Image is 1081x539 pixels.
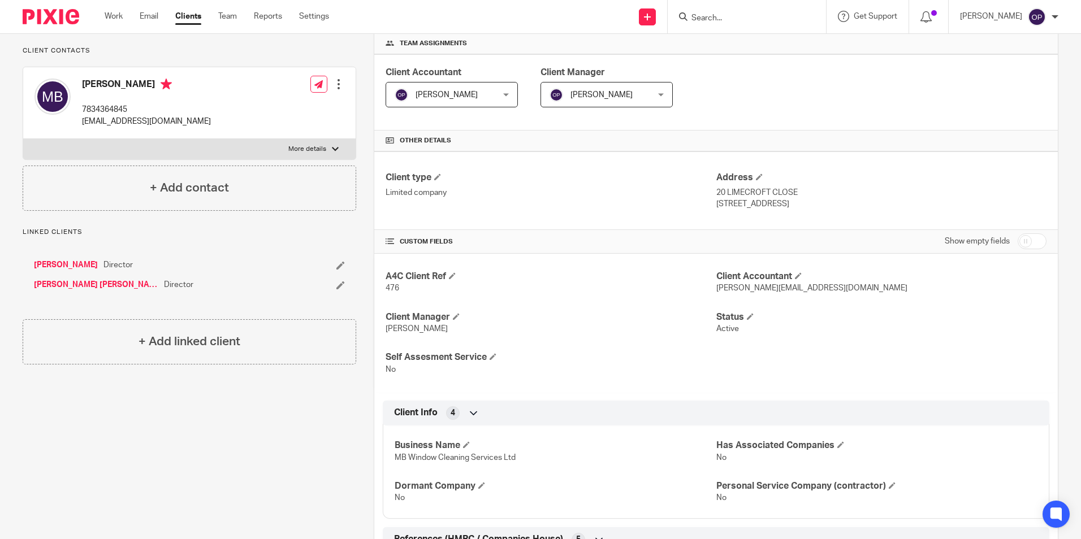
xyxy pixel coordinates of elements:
[386,325,448,333] span: [PERSON_NAME]
[716,271,1047,282] h4: Client Accountant
[288,145,326,154] p: More details
[82,116,211,127] p: [EMAIL_ADDRESS][DOMAIN_NAME]
[139,333,240,350] h4: + Add linked client
[386,284,399,292] span: 476
[23,9,79,24] img: Pixie
[716,187,1047,198] p: 20 LIMECROFT CLOSE
[395,480,716,492] h4: Dormant Company
[550,88,563,102] img: svg%3E
[299,11,329,22] a: Settings
[716,325,739,333] span: Active
[570,91,633,99] span: [PERSON_NAME]
[105,11,123,22] a: Work
[451,407,455,419] span: 4
[854,12,897,20] span: Get Support
[386,311,716,323] h4: Client Manager
[690,14,792,24] input: Search
[254,11,282,22] a: Reports
[218,11,237,22] a: Team
[82,104,211,115] p: 7834364845
[140,11,158,22] a: Email
[395,440,716,451] h4: Business Name
[945,236,1010,247] label: Show empty fields
[386,187,716,198] p: Limited company
[395,454,516,462] span: MB Window Cleaning Services Ltd
[716,494,727,502] span: No
[716,198,1047,210] p: [STREET_ADDRESS]
[716,454,727,462] span: No
[716,311,1047,323] h4: Status
[416,91,478,99] span: [PERSON_NAME]
[164,279,193,290] span: Director
[1028,8,1046,26] img: svg%3E
[150,179,229,197] h4: + Add contact
[34,79,71,115] img: svg%3E
[386,351,716,363] h4: Self Assesment Service
[540,68,605,77] span: Client Manager
[82,79,211,93] h4: [PERSON_NAME]
[960,11,1022,22] p: [PERSON_NAME]
[386,68,461,77] span: Client Accountant
[34,259,98,271] a: [PERSON_NAME]
[23,228,356,237] p: Linked clients
[161,79,172,90] i: Primary
[34,279,158,290] a: [PERSON_NAME] [PERSON_NAME]
[716,440,1037,451] h4: Has Associated Companies
[716,480,1037,492] h4: Personal Service Company (contractor)
[103,259,133,271] span: Director
[386,271,716,282] h4: A4C Client Ref
[716,284,907,292] span: [PERSON_NAME][EMAIL_ADDRESS][DOMAIN_NAME]
[386,237,716,246] h4: CUSTOM FIELDS
[400,136,451,145] span: Other details
[395,88,408,102] img: svg%3E
[386,366,396,373] span: No
[400,39,467,48] span: Team assignments
[716,172,1047,184] h4: Address
[175,11,201,22] a: Clients
[394,407,438,419] span: Client Info
[23,46,356,55] p: Client contacts
[395,494,405,502] span: No
[386,172,716,184] h4: Client type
